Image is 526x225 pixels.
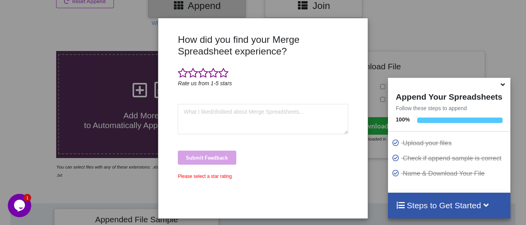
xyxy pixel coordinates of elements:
[396,116,410,123] b: 100 %
[392,169,508,178] p: Name & Download Your File
[388,90,510,102] h4: Append Your Spreadsheets
[392,153,508,163] p: Check if append sample is correct
[392,138,508,148] p: Upload your files
[178,34,348,57] h3: How did you find your Merge Spreadsheet experience?
[178,80,232,86] i: Rate us from 1-5 stars
[388,104,510,112] p: Follow these steps to append
[396,200,502,210] h4: Steps to Get Started
[8,194,33,217] iframe: chat widget
[178,173,348,180] div: Please select a star rating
